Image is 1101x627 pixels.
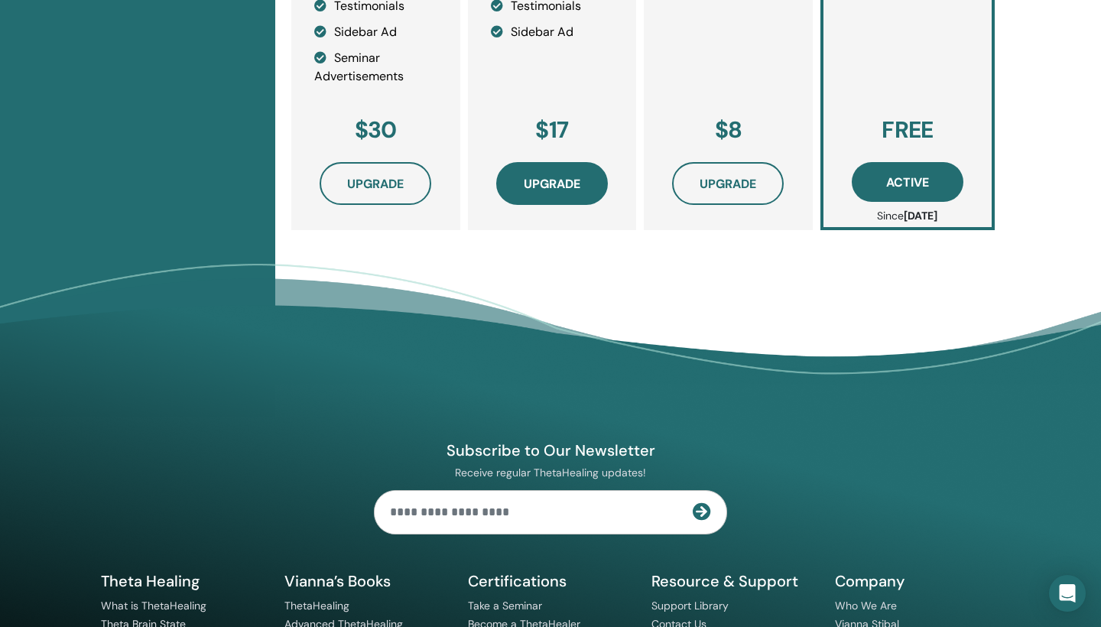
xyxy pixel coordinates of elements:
[314,49,437,86] li: Seminar Advertisements
[468,599,542,612] a: Take a Seminar
[491,116,614,144] h3: $17
[374,466,727,479] p: Receive regular ThetaHealing updates!
[524,176,580,192] span: Upgrade
[491,23,614,41] li: Sidebar Ad
[101,571,266,591] h5: Theta Healing
[852,162,963,202] button: Active
[284,599,349,612] a: ThetaHealing
[320,162,431,205] button: Upgrade
[667,116,790,144] h3: $8
[904,209,937,223] b: [DATE]
[374,440,727,460] h4: Subscribe to Our Newsletter
[347,176,404,192] span: Upgrade
[835,571,1000,591] h5: Company
[651,599,729,612] a: Support Library
[700,176,756,192] span: Upgrade
[886,174,929,190] span: Active
[846,208,969,224] p: Since
[496,162,608,205] button: Upgrade
[314,116,437,144] h3: $30
[468,571,633,591] h5: Certifications
[672,162,784,205] button: Upgrade
[1049,575,1086,612] div: Open Intercom Messenger
[835,599,897,612] a: Who We Are
[314,23,437,41] li: Sidebar Ad
[846,116,969,144] h3: FREE
[284,571,450,591] h5: Vianna’s Books
[651,571,817,591] h5: Resource & Support
[101,599,206,612] a: What is ThetaHealing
